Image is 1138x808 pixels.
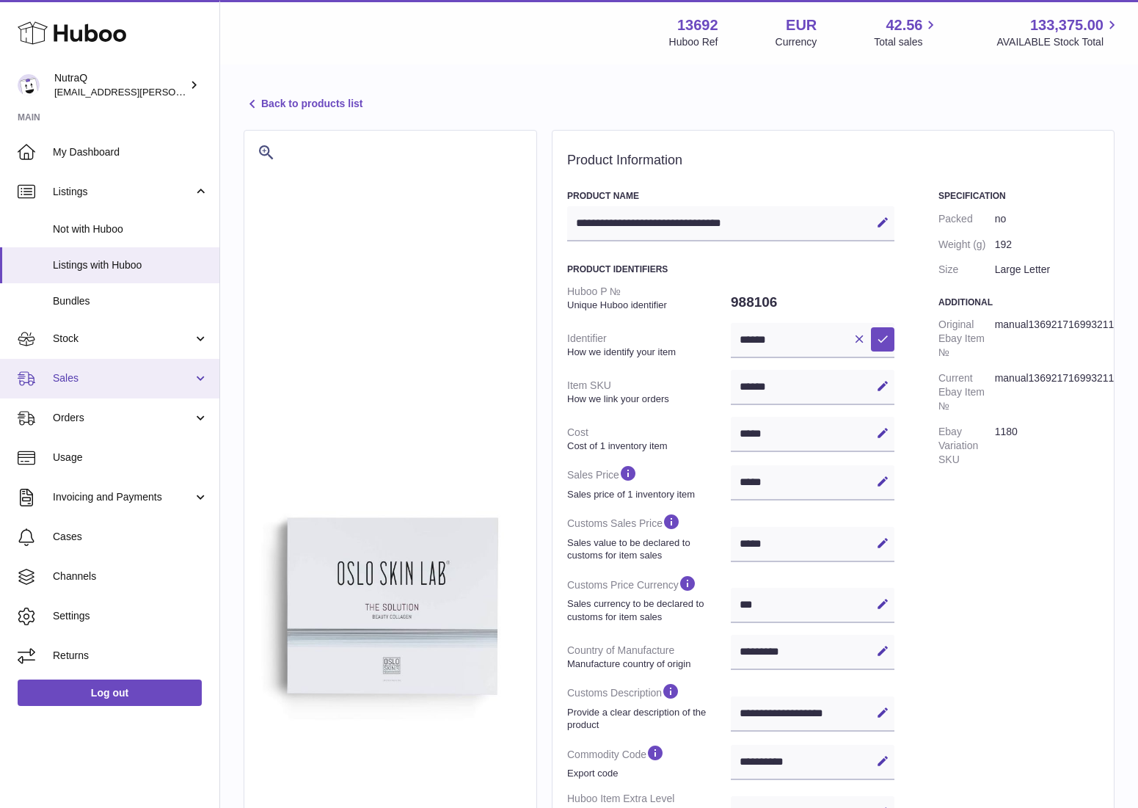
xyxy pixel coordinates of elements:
[567,738,731,786] dt: Commodity Code
[53,411,193,425] span: Orders
[18,74,40,96] img: odd.nordahl@nutraq.com
[53,490,193,504] span: Invoicing and Payments
[53,145,208,159] span: My Dashboard
[567,326,731,364] dt: Identifier
[938,419,995,473] dt: Ebay Variation SKU
[669,35,718,49] div: Huboo Ref
[53,294,208,308] span: Bundles
[938,190,1099,202] h3: Specification
[53,649,208,663] span: Returns
[786,15,817,35] strong: EUR
[874,35,939,49] span: Total sales
[938,232,995,258] dt: Weight (g)
[938,206,995,232] dt: Packed
[567,420,731,458] dt: Cost
[54,71,186,99] div: NutraQ
[567,458,731,506] dt: Sales Price
[1030,15,1104,35] span: 133,375.00
[995,312,1099,365] dd: manual136921716993211
[996,35,1120,49] span: AVAILABLE Stock Total
[53,222,208,236] span: Not with Huboo
[567,279,731,317] dt: Huboo P №
[567,638,731,676] dt: Country of Manufacture
[938,257,995,283] dt: Size
[886,15,922,35] span: 42.56
[731,287,894,318] dd: 988106
[567,597,727,623] strong: Sales currency to be declared to customs for item sales
[567,488,727,501] strong: Sales price of 1 inventory item
[567,568,731,629] dt: Customs Price Currency
[53,530,208,544] span: Cases
[53,332,193,346] span: Stock
[567,506,731,567] dt: Customs Sales Price
[567,393,727,406] strong: How we link your orders
[53,258,208,272] span: Listings with Huboo
[53,451,208,465] span: Usage
[938,312,995,365] dt: Original Ebay Item №
[874,15,939,49] a: 42.56 Total sales
[776,35,817,49] div: Currency
[567,706,727,732] strong: Provide a clear description of the product
[567,153,1099,169] h2: Product Information
[677,15,718,35] strong: 13692
[567,346,727,359] strong: How we identify your item
[53,371,193,385] span: Sales
[995,232,1099,258] dd: 192
[567,767,727,780] strong: Export code
[938,365,995,419] dt: Current Ebay Item №
[995,365,1099,419] dd: manual136921716993211
[995,206,1099,232] dd: no
[995,419,1099,473] dd: 1180
[53,609,208,623] span: Settings
[53,185,193,199] span: Listings
[567,658,727,671] strong: Manufacture country of origin
[18,680,202,706] a: Log out
[53,569,208,583] span: Channels
[259,476,522,739] img: 136921728478892.jpg
[567,536,727,562] strong: Sales value to be declared to customs for item sales
[938,296,1099,308] h3: Additional
[567,373,731,411] dt: Item SKU
[567,440,727,453] strong: Cost of 1 inventory item
[567,299,727,312] strong: Unique Huboo identifier
[244,95,362,113] a: Back to products list
[995,257,1099,283] dd: Large Letter
[996,15,1120,49] a: 133,375.00 AVAILABLE Stock Total
[567,190,894,202] h3: Product Name
[54,86,294,98] span: [EMAIL_ADDRESS][PERSON_NAME][DOMAIN_NAME]
[567,676,731,737] dt: Customs Description
[567,263,894,275] h3: Product Identifiers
